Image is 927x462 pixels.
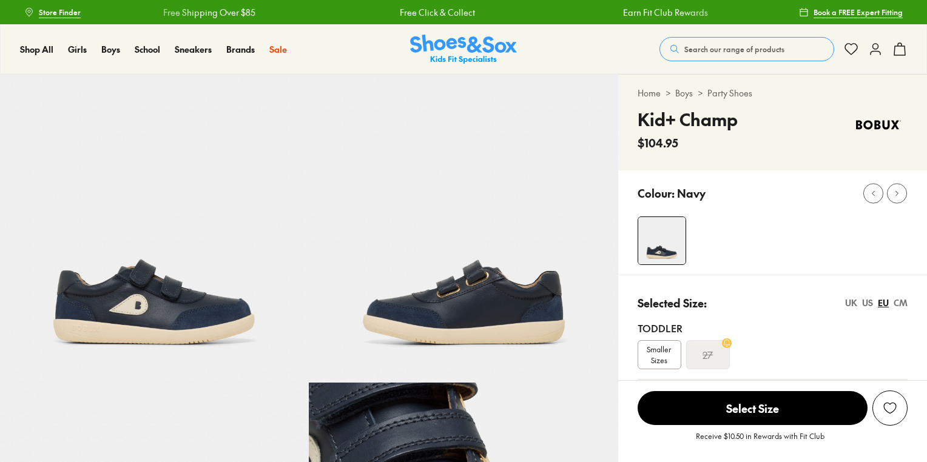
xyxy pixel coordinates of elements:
span: Search our range of products [684,44,784,55]
a: Party Shoes [707,87,752,99]
a: Girls [68,43,87,56]
a: School [135,43,160,56]
a: Sale [269,43,287,56]
a: Book a FREE Expert Fitting [799,1,903,23]
a: Brands [226,43,255,56]
p: Colour: [638,185,675,201]
div: US [862,296,873,309]
p: Navy [677,185,706,201]
img: SNS_Logo_Responsive.svg [410,35,517,64]
span: Sale [269,43,287,55]
span: Select Size [638,391,868,425]
img: 4-533924_1 [638,217,686,264]
span: Sneakers [175,43,212,55]
span: Book a FREE Expert Fitting [814,7,903,18]
a: Home [638,87,661,99]
a: Shop All [20,43,53,56]
span: Boys [101,43,120,55]
a: Boys [101,43,120,56]
button: Select Size [638,390,868,426]
a: Free Shipping Over $85 [658,6,750,19]
a: Free Click & Collect [211,6,286,19]
div: Toddler [638,321,908,335]
button: Add to Wishlist [872,390,908,426]
span: $104.95 [638,135,678,151]
s: 27 [703,347,713,362]
span: Girls [68,43,87,55]
button: Search our range of products [659,37,834,61]
a: Boys [675,87,693,99]
img: 5-533925_1 [309,74,618,383]
div: EU [878,296,889,309]
a: Earn Fit Club Rewards [434,6,519,19]
a: Store Finder [24,1,81,23]
span: School [135,43,160,55]
span: Smaller Sizes [638,344,681,366]
span: Store Finder [39,7,81,18]
a: Sneakers [175,43,212,56]
div: UK [845,296,857,309]
p: Selected Size: [638,295,707,311]
span: Brands [226,43,255,55]
h4: Kid+ Champ [638,107,738,132]
div: CM [894,296,908,309]
span: Shop All [20,43,53,55]
p: Receive $10.50 in Rewards with Fit Club [696,430,824,452]
a: Shoes & Sox [410,35,517,64]
div: > > [638,87,908,99]
img: Vendor logo [849,107,908,143]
